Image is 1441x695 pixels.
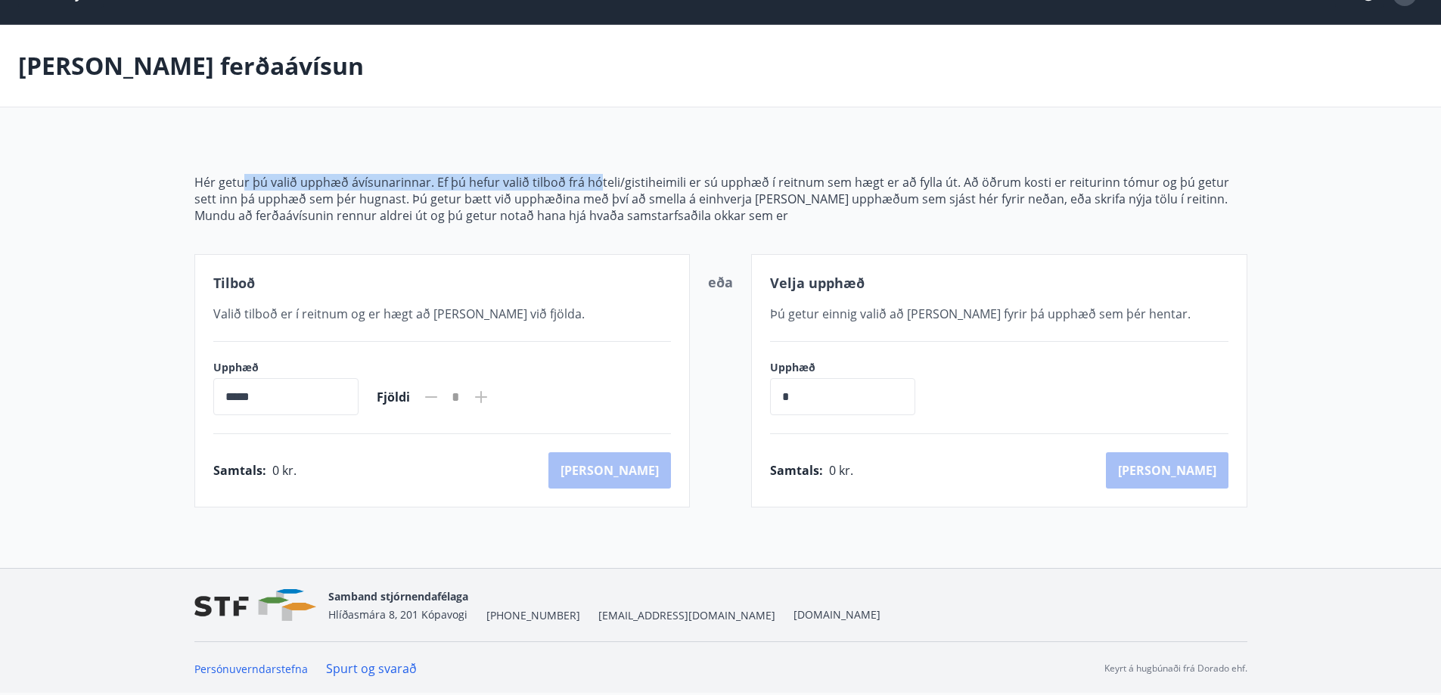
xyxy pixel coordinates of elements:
[829,462,853,479] span: 0 kr.
[18,49,364,82] p: [PERSON_NAME] ferðaávísun
[770,306,1191,322] span: Þú getur einnig valið að [PERSON_NAME] fyrir þá upphæð sem þér hentar.
[213,274,255,292] span: Tilboð
[213,360,359,375] label: Upphæð
[486,608,580,623] span: [PHONE_NUMBER]
[770,360,930,375] label: Upphæð
[272,462,297,479] span: 0 kr.
[194,207,1247,224] p: Mundu að ferðaávísunin rennur aldrei út og þú getur notað hana hjá hvaða samstarfsaðila okkar sem er
[770,462,823,479] span: Samtals :
[194,174,1247,207] p: Hér getur þú valið upphæð ávísunarinnar. Ef þú hefur valið tilboð frá hóteli/gistiheimili er sú u...
[598,608,775,623] span: [EMAIL_ADDRESS][DOMAIN_NAME]
[708,273,733,291] span: eða
[213,462,266,479] span: Samtals :
[793,607,880,622] a: [DOMAIN_NAME]
[1104,662,1247,675] p: Keyrt á hugbúnaði frá Dorado ehf.
[377,389,410,405] span: Fjöldi
[326,660,417,677] a: Spurt og svarað
[770,274,865,292] span: Velja upphæð
[213,306,585,322] span: Valið tilboð er í reitnum og er hægt að [PERSON_NAME] við fjölda.
[328,589,468,603] span: Samband stjórnendafélaga
[328,607,467,622] span: Hlíðasmára 8, 201 Kópavogi
[194,662,308,676] a: Persónuverndarstefna
[194,589,316,622] img: vjCaq2fThgY3EUYqSgpjEiBg6WP39ov69hlhuPVN.png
